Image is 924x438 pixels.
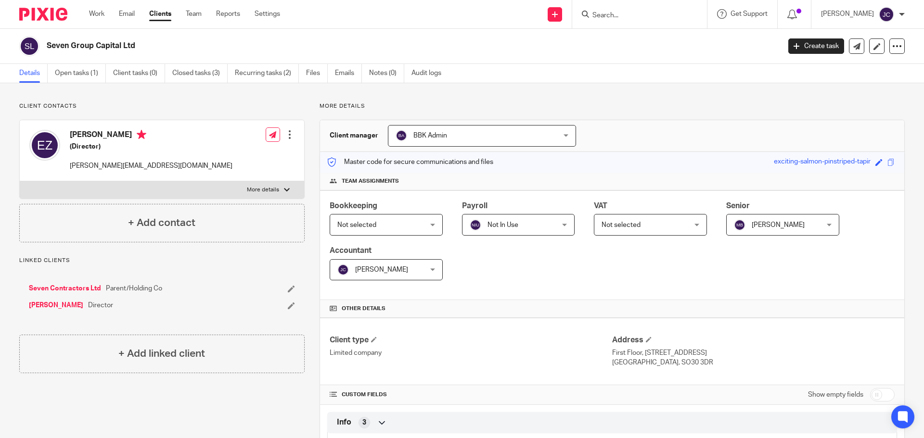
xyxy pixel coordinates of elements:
span: 3 [362,418,366,427]
h4: [PERSON_NAME] [70,130,232,142]
a: Files [306,64,328,83]
p: First Floor, [STREET_ADDRESS] [612,348,895,358]
a: Client tasks (0) [113,64,165,83]
span: Not In Use [488,222,518,228]
p: [PERSON_NAME] [821,9,874,19]
a: Details [19,64,48,83]
p: More details [320,102,905,110]
a: Audit logs [411,64,449,83]
a: [PERSON_NAME] [29,300,83,310]
span: Senior [726,202,750,210]
h4: Client type [330,335,612,345]
p: Client contacts [19,102,305,110]
a: Work [89,9,104,19]
h2: Seven Group Capital Ltd [47,41,629,51]
p: More details [247,186,279,194]
h4: + Add linked client [118,346,205,361]
a: Recurring tasks (2) [235,64,299,83]
p: [GEOGRAPHIC_DATA], SO30 3DR [612,358,895,367]
a: Closed tasks (3) [172,64,228,83]
img: Pixie [19,8,67,21]
img: svg%3E [19,36,39,56]
input: Search [591,12,678,20]
a: Open tasks (1) [55,64,106,83]
span: Not selected [337,222,376,228]
h3: Client manager [330,131,378,140]
span: Parent/Holding Co [106,284,162,293]
a: Settings [255,9,280,19]
span: Info [337,417,351,427]
span: Team assignments [342,177,399,185]
img: svg%3E [29,130,60,161]
a: Clients [149,9,171,19]
span: VAT [594,202,607,210]
span: Accountant [330,247,372,254]
img: svg%3E [879,7,894,22]
a: Emails [335,64,362,83]
a: Notes (0) [369,64,404,83]
label: Show empty fields [808,390,863,400]
a: Create task [788,38,844,54]
span: Payroll [462,202,488,210]
span: Bookkeeping [330,202,377,210]
img: svg%3E [470,219,481,231]
p: Linked clients [19,257,305,264]
i: Primary [137,130,146,139]
img: svg%3E [337,264,349,275]
div: exciting-salmon-pinstriped-tapir [774,157,871,168]
h4: CUSTOM FIELDS [330,391,612,399]
img: svg%3E [734,219,745,231]
h5: (Director) [70,142,232,151]
h4: Address [612,335,895,345]
span: Director [88,300,113,310]
img: svg%3E [396,130,407,141]
a: Seven Contractors Ltd [29,284,101,293]
p: [PERSON_NAME][EMAIL_ADDRESS][DOMAIN_NAME] [70,161,232,171]
span: Get Support [731,11,768,17]
p: Master code for secure communications and files [327,157,493,167]
span: [PERSON_NAME] [752,222,805,228]
span: Other details [342,305,385,313]
a: Email [119,9,135,19]
p: Limited company [330,348,612,358]
span: Not selected [602,222,641,228]
span: BBK Admin [413,132,447,139]
h4: + Add contact [128,215,195,230]
a: Reports [216,9,240,19]
span: [PERSON_NAME] [355,266,408,273]
a: Team [186,9,202,19]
